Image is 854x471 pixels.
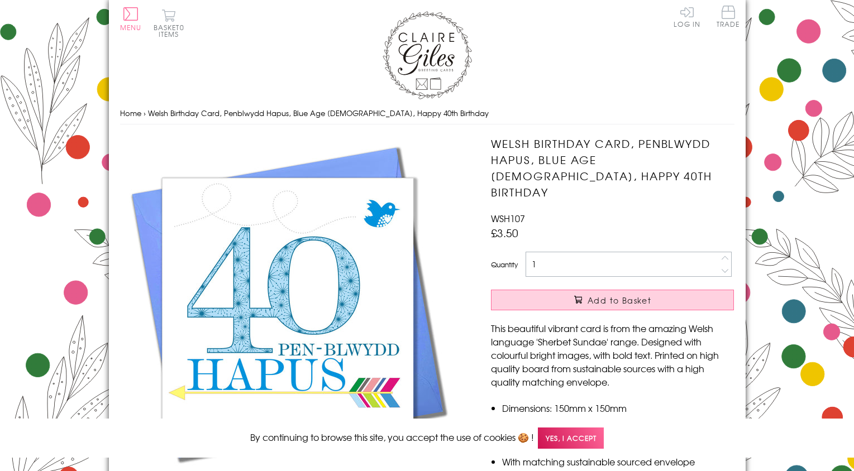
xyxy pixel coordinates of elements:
span: 0 items [159,22,184,39]
span: Trade [717,6,740,27]
button: Menu [120,7,142,31]
li: With matching sustainable sourced envelope [502,455,734,468]
span: Welsh Birthday Card, Penblwydd Hapus, Blue Age [DEMOGRAPHIC_DATA], Happy 40th Birthday [148,108,489,118]
img: Welsh Birthday Card, Penblwydd Hapus, Blue Age 40, Happy 40th Birthday [120,136,455,470]
span: Menu [120,22,142,32]
button: Basket0 items [154,9,184,37]
span: › [144,108,146,118]
span: Add to Basket [588,295,651,306]
h1: Welsh Birthday Card, Penblwydd Hapus, Blue Age [DEMOGRAPHIC_DATA], Happy 40th Birthday [491,136,734,200]
span: £3.50 [491,225,518,241]
a: Log In [674,6,700,27]
img: Claire Giles Greetings Cards [383,11,472,99]
nav: breadcrumbs [120,102,734,125]
label: Quantity [491,259,518,270]
a: Trade [717,6,740,30]
li: Dimensions: 150mm x 150mm [502,401,734,415]
span: Yes, I accept [538,427,604,449]
span: WSH107 [491,212,525,225]
button: Add to Basket [491,290,734,310]
p: This beautiful vibrant card is from the amazing Welsh language 'Sherbet Sundae' range. Designed w... [491,321,734,388]
a: Home [120,108,141,118]
li: Blank inside for your own message [502,415,734,428]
